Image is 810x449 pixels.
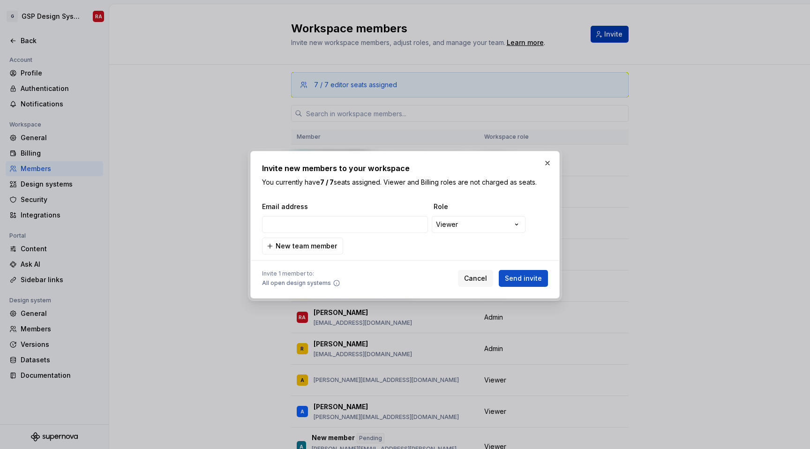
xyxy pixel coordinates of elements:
span: New team member [276,241,337,251]
span: Cancel [464,274,487,283]
span: All open design systems [262,279,331,287]
span: Role [434,202,527,211]
button: Cancel [458,270,493,287]
h2: Invite new members to your workspace [262,163,548,174]
button: New team member [262,238,343,254]
span: Send invite [505,274,542,283]
button: Send invite [499,270,548,287]
span: Email address [262,202,430,211]
p: You currently have seats assigned. Viewer and Billing roles are not charged as seats. [262,178,548,187]
span: Invite 1 member to: [262,270,340,277]
b: 7 / 7 [320,178,334,186]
